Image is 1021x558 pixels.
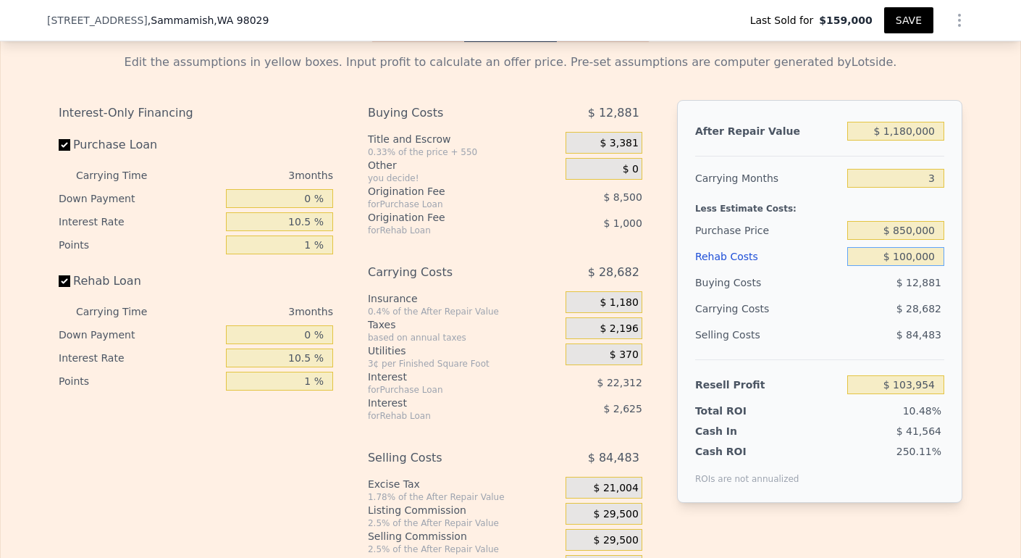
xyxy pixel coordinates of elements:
div: 3¢ per Finished Square Foot [368,358,560,370]
div: Selling Costs [368,445,529,471]
div: Taxes [368,317,560,332]
div: Buying Costs [368,100,529,126]
span: $ 29,500 [594,508,639,521]
div: for Purchase Loan [368,384,529,396]
span: , Sammamish [148,13,269,28]
div: Less Estimate Costs: [695,191,944,217]
span: $ 22,312 [597,377,642,388]
span: $ 8,500 [603,191,642,203]
div: Purchase Price [695,217,841,243]
span: $159,000 [819,13,873,28]
div: Buying Costs [695,270,841,296]
div: based on annual taxes [368,332,560,343]
div: Points [59,370,220,393]
div: Points [59,233,220,257]
div: Rehab Costs [695,243,841,270]
div: for Rehab Loan [368,225,529,236]
div: Listing Commission [368,503,560,517]
div: you decide! [368,172,560,184]
div: Interest Rate [59,210,220,233]
div: Cash ROI [695,444,799,459]
div: Carrying Costs [695,296,786,322]
span: $ 12,881 [896,277,941,288]
div: Carrying Months [695,165,841,191]
span: $ 28,682 [896,303,941,315]
span: $ 28,682 [588,259,639,286]
div: Selling Commission [368,529,560,544]
div: Interest-Only Financing [59,100,333,126]
div: After Repair Value [695,118,841,144]
div: for Rehab Loan [368,410,529,422]
span: $ 41,564 [896,425,941,437]
span: [STREET_ADDRESS] [47,13,148,28]
div: 0.33% of the price + 550 [368,146,560,158]
span: $ 1,000 [603,217,642,229]
span: $ 29,500 [594,534,639,547]
span: Last Sold for [750,13,820,28]
span: $ 370 [610,349,639,362]
div: Down Payment [59,323,220,346]
div: Interest Rate [59,346,220,370]
div: 1.78% of the After Repair Value [368,491,560,503]
div: 2.5% of the After Repair Value [368,544,560,555]
span: 10.48% [903,405,941,417]
div: Carrying Costs [368,259,529,286]
span: $ 84,483 [896,329,941,341]
span: $ 84,483 [588,445,639,471]
span: , WA 98029 [214,14,269,26]
div: Utilities [368,343,560,358]
div: for Purchase Loan [368,199,529,210]
span: $ 1,180 [600,296,638,309]
label: Purchase Loan [59,132,220,158]
div: Selling Costs [695,322,841,348]
span: $ 21,004 [594,482,639,495]
span: 250.11% [896,446,941,457]
button: Show Options [945,6,974,35]
div: Excise Tax [368,477,560,491]
div: Interest [368,396,529,410]
div: Title and Escrow [368,132,560,146]
div: Carrying Time [76,164,170,187]
input: Rehab Loan [59,275,70,287]
div: Down Payment [59,187,220,210]
div: 2.5% of the After Repair Value [368,517,560,529]
div: Origination Fee [368,210,529,225]
div: 3 months [176,164,333,187]
div: Total ROI [695,404,786,418]
div: Insurance [368,291,560,306]
div: Carrying Time [76,300,170,323]
div: Edit the assumptions in yellow boxes. Input profit to calculate an offer price. Pre-set assumptio... [59,54,962,71]
input: Purchase Loan [59,139,70,151]
div: Origination Fee [368,184,529,199]
button: SAVE [884,7,933,33]
div: ROIs are not annualized [695,459,799,485]
div: 3 months [176,300,333,323]
div: 0.4% of the After Repair Value [368,306,560,317]
div: Cash In [695,424,786,438]
span: $ 2,196 [600,322,638,336]
label: Rehab Loan [59,268,220,294]
span: $ 3,381 [600,137,638,150]
span: $ 2,625 [603,403,642,415]
div: Other [368,158,560,172]
div: Resell Profit [695,372,841,398]
span: $ 0 [623,163,639,176]
div: Interest [368,370,529,384]
span: $ 12,881 [588,100,639,126]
